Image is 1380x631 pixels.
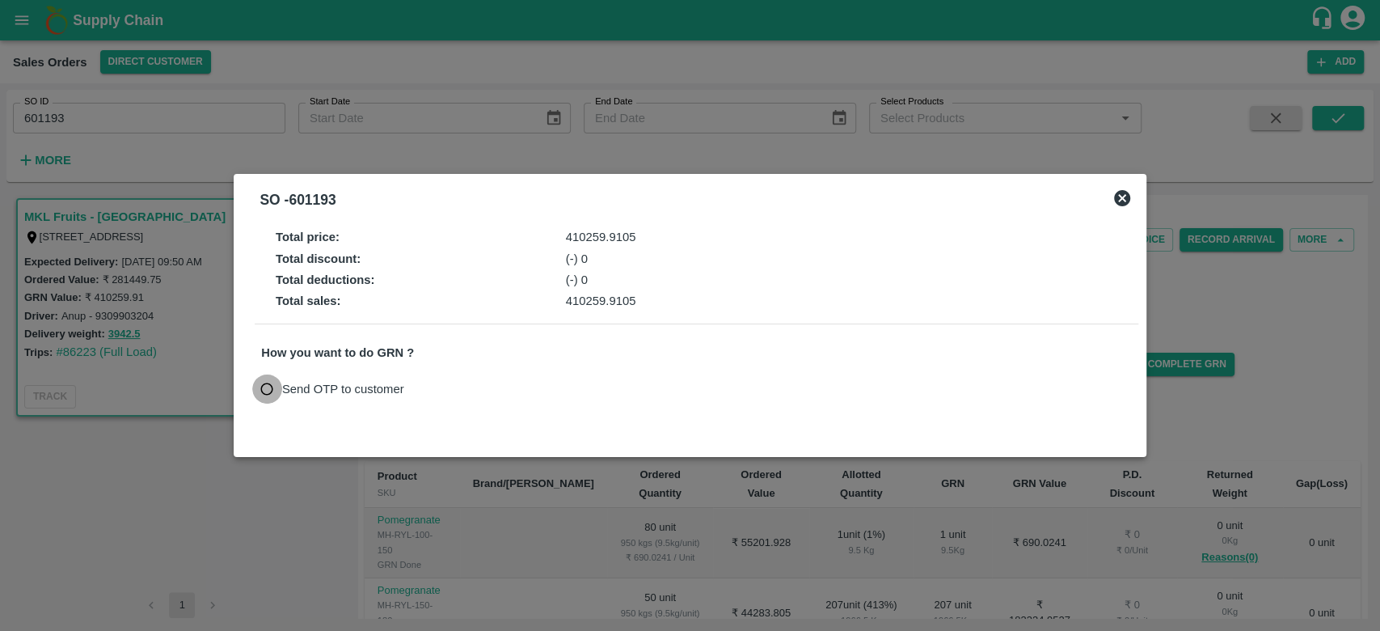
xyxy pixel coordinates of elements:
[566,231,636,244] span: 410259.9105
[276,294,341,307] strong: Total sales :
[276,252,361,265] strong: Total discount :
[566,273,588,286] span: (-) 0
[260,188,336,211] div: SO - 601193
[276,273,375,286] strong: Total deductions :
[276,231,340,244] strong: Total price :
[566,252,588,265] span: (-) 0
[261,346,414,359] strong: How you want to do GRN ?
[282,380,404,398] span: Send OTP to customer
[566,294,636,307] span: 410259.9105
